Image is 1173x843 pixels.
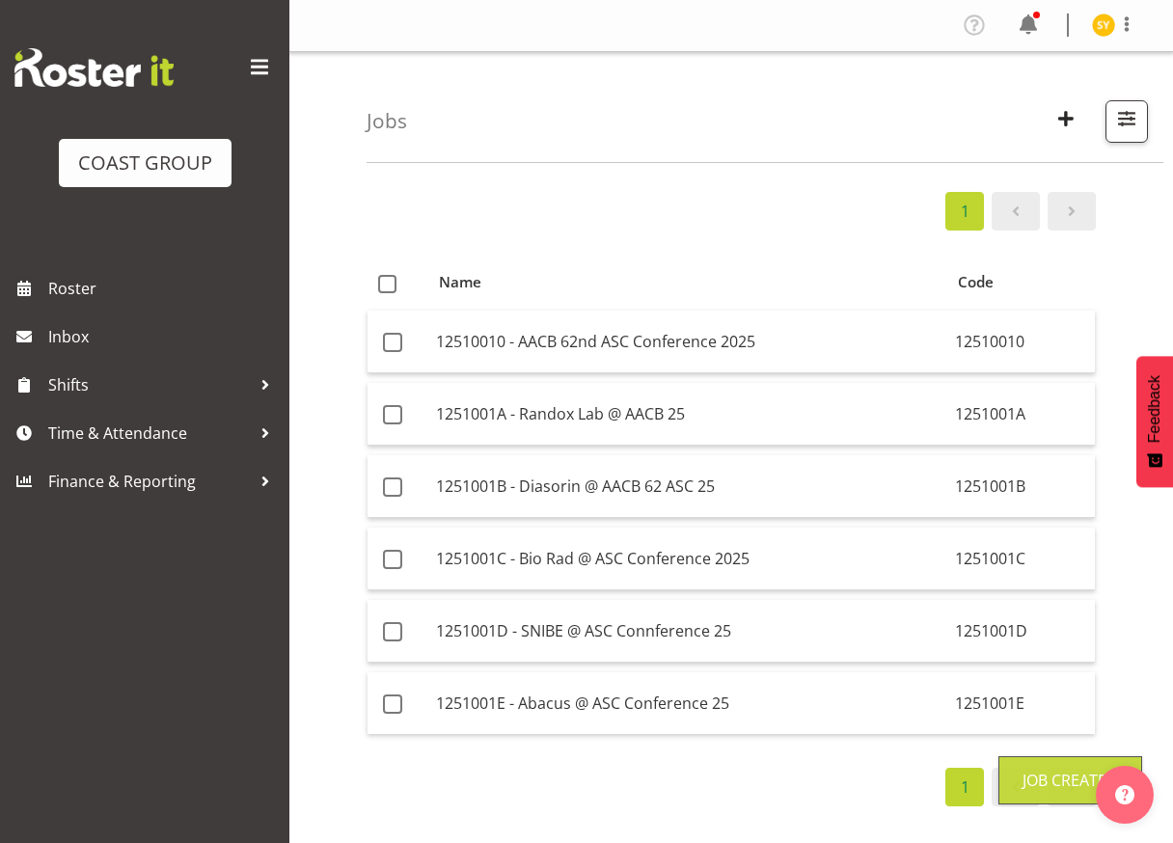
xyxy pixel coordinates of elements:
[1115,785,1134,804] img: help-xxl-2.png
[48,467,251,496] span: Finance & Reporting
[428,600,947,663] td: 1251001D - SNIBE @ ASC Connference 25
[1092,14,1115,37] img: seon-young-belding8911.jpg
[428,311,947,373] td: 12510010 - AACB 62nd ASC Conference 2025
[1146,375,1163,443] span: Feedback
[367,110,407,132] h4: Jobs
[428,672,947,734] td: 1251001E - Abacus @ ASC Conference 25
[78,149,212,177] div: COAST GROUP
[48,419,251,448] span: Time & Attendance
[48,322,280,351] span: Inbox
[48,274,280,303] span: Roster
[428,455,947,518] td: 1251001B - Diasorin @ AACB 62 ASC 25
[1023,769,1118,792] div: Job Created
[1105,100,1148,143] button: Filter Jobs
[947,600,1095,663] td: 1251001D
[439,271,481,293] span: Name
[14,48,174,87] img: Rosterit website logo
[947,311,1095,373] td: 12510010
[1046,100,1086,143] button: Create New Job
[48,370,251,399] span: Shifts
[428,383,947,446] td: 1251001A - Randox Lab @ AACB 25
[947,672,1095,734] td: 1251001E
[947,455,1095,518] td: 1251001B
[947,528,1095,590] td: 1251001C
[958,271,994,293] span: Code
[428,528,947,590] td: 1251001C - Bio Rad @ ASC Conference 2025
[947,383,1095,446] td: 1251001A
[1136,356,1173,487] button: Feedback - Show survey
